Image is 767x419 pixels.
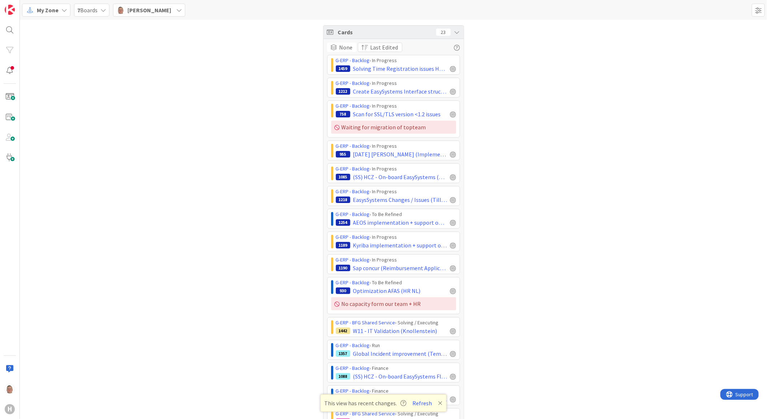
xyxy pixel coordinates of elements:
div: 1088 [336,373,350,380]
a: G-ERP - Backlog [336,165,370,172]
div: 1085 [336,174,350,180]
span: Solving Time Registration issues HCZ with Global allignment [353,64,447,73]
span: None [339,43,353,52]
div: › In Progress [336,57,456,64]
span: EasysSystems Changes / Issues (Till proper supportcontract is in place) [353,195,447,204]
div: 955 [336,151,350,157]
button: Refresh [410,398,435,408]
span: Create EasySystems Interface structure and define requirements for ISAH Global... (G-ERP) [353,87,447,96]
div: › In Progress [336,256,456,264]
div: 23 [436,29,451,36]
div: 930 [336,288,350,294]
div: 1254 [336,219,350,226]
span: Cards [338,28,433,36]
span: Global Incident improvement (Template) [353,349,447,358]
div: › In Progress [336,188,456,195]
span: (SS) HCZ - On-board EasySystems FlexiCapure Make diagrams of these flows (Type Process) [353,372,447,381]
span: Last Edited [370,43,398,52]
img: lD [5,384,15,394]
img: Visit kanbanzone.com [5,5,15,15]
div: 1459 [336,65,350,72]
a: G-ERP - Backlog [336,234,370,240]
div: 1357 [336,350,350,357]
a: G-ERP - Backlog [336,57,370,64]
div: 1189 [336,242,350,249]
div: › In Progress [336,79,456,87]
div: 1442 [336,328,350,334]
span: AEOS implementation + support onboarding (xxx) [353,218,447,227]
span: My Zone [37,6,58,14]
span: Kyriba implementation + support onboarding (treasure management) [353,241,447,250]
div: 758 [336,111,350,117]
span: [PERSON_NAME] [127,6,171,14]
div: 1212 [336,88,350,95]
a: G-ERP - BFG Shared Service [336,410,395,417]
div: › In Progress [336,142,456,150]
div: Waiting for migration of topteam [331,121,456,134]
div: › Solving / Executing [336,319,456,327]
a: G-ERP - Backlog [336,188,370,195]
div: › In Progress [336,102,456,110]
div: › To Be Refined [336,279,456,286]
span: This view has recent changes. [325,399,407,407]
div: › Solving / Executing [336,410,456,418]
div: › In Progress [336,165,456,173]
div: No capacity form our team + HR [331,297,456,310]
a: G-ERP - BFG Shared Service [336,319,395,326]
span: Optimization AFAS (HR NL) [353,286,421,295]
a: G-ERP - Backlog [336,103,370,109]
a: G-ERP - Backlog [336,143,370,149]
div: › Finance [336,364,456,372]
div: › Run [336,342,456,349]
a: G-ERP - Backlog [336,256,370,263]
div: H [5,404,15,414]
b: 7 [77,7,80,14]
span: W11 - IT Validation (Knollenstein) [353,327,437,335]
span: Support [15,1,33,10]
span: Scan for SSL/TLS version <1.2 issues [353,110,441,118]
span: Sap concur (Reimbursement Application) implementation + onboarding [353,264,447,272]
a: G-ERP - Backlog [336,211,370,217]
a: G-ERP - Backlog [336,388,370,394]
span: Boards [77,6,97,14]
button: Last Edited [358,43,402,52]
a: G-ERP - Backlog [336,80,370,86]
a: G-ERP - Backlog [336,365,370,371]
span: [DATE] [PERSON_NAME] (Implementation and Onboarding Application) [353,150,447,159]
span: (SS) HCZ - On-board EasySystems (as a template for future onboardings of other applications) [353,173,447,181]
div: 1190 [336,265,350,271]
div: › To Be Refined [336,211,456,218]
div: › Finance [336,387,456,395]
div: › In Progress [336,233,456,241]
a: G-ERP - Backlog [336,279,370,286]
a: G-ERP - Backlog [336,342,370,349]
img: lD [116,5,125,14]
div: 1218 [336,196,350,203]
